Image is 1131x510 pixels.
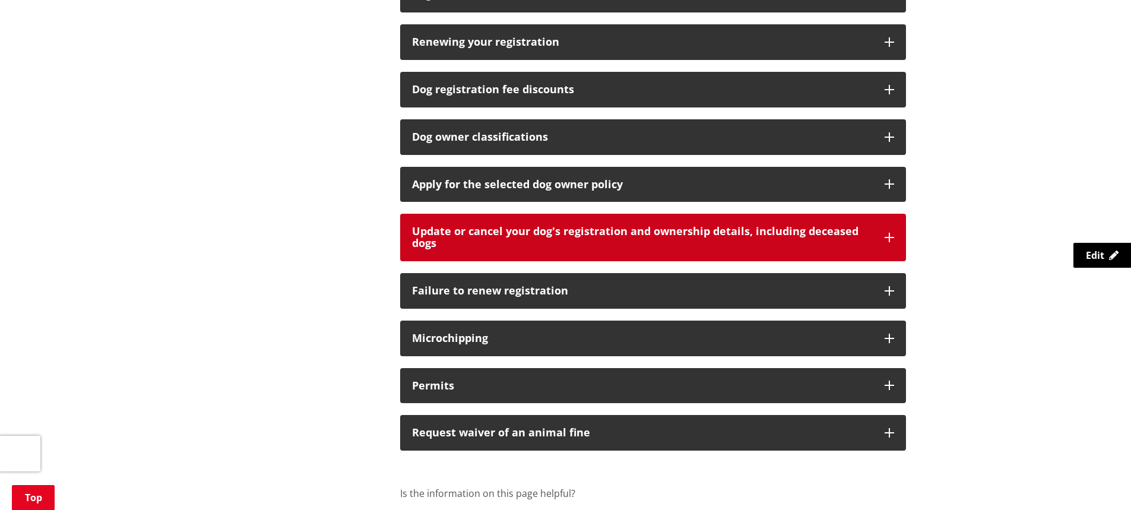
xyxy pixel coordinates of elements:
button: Dog registration fee discounts [400,72,906,107]
h3: Dog registration fee discounts [412,84,873,96]
button: Apply for the selected dog owner policy [400,167,906,202]
button: Permits [400,368,906,404]
h3: Microchipping [412,332,873,344]
a: Top [12,485,55,510]
p: Is the information on this page helpful? [400,486,906,501]
div: Apply for the selected dog owner policy [412,179,873,191]
div: Request waiver of an animal fine [412,427,873,439]
button: Failure to renew registration [400,273,906,309]
button: Dog owner classifications [400,119,906,155]
h3: Failure to renew registration [412,285,873,297]
span: Edit [1086,249,1104,262]
h3: Update or cancel your dog's registration and ownership details, including deceased dogs [412,226,873,249]
button: Update or cancel your dog's registration and ownership details, including deceased dogs [400,214,906,261]
button: Renewing your registration [400,24,906,60]
h3: Renewing your registration [412,36,873,48]
button: Request waiver of an animal fine [400,415,906,451]
a: Edit [1073,243,1131,268]
button: Microchipping [400,321,906,356]
h3: Permits [412,380,873,392]
h3: Dog owner classifications [412,131,873,143]
iframe: Messenger Launcher [1076,460,1119,503]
